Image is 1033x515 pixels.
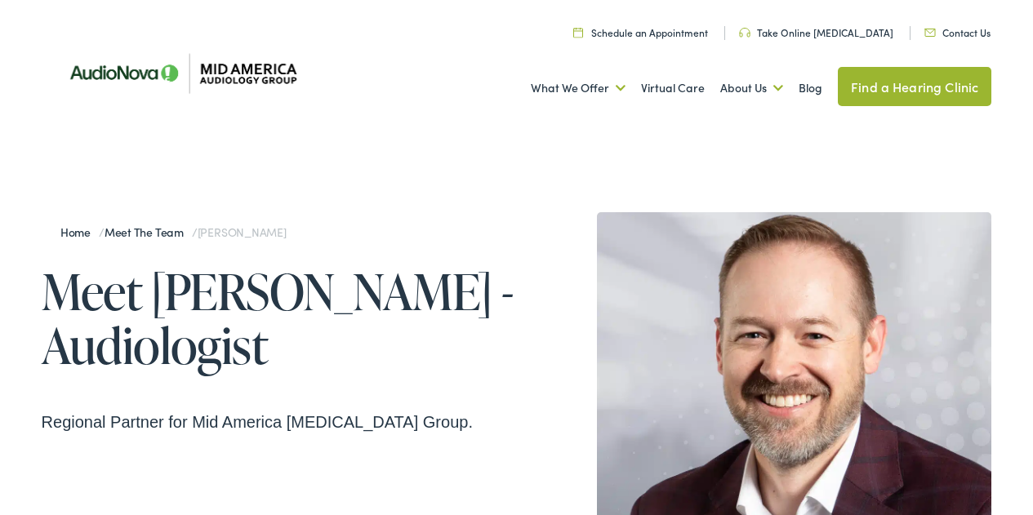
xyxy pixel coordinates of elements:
[739,28,750,38] img: utility icon
[105,224,192,240] a: Meet the Team
[60,224,99,240] a: Home
[573,25,708,39] a: Schedule an Appointment
[198,224,287,240] span: [PERSON_NAME]
[838,67,991,106] a: Find a Hearing Clinic
[924,25,991,39] a: Contact Us
[720,58,783,118] a: About Us
[42,409,517,435] p: Regional Partner for Mid America [MEDICAL_DATA] Group.
[42,264,517,372] h1: Meet [PERSON_NAME] - Audiologist
[60,224,287,240] span: / /
[641,58,705,118] a: Virtual Care
[573,27,583,38] img: utility icon
[924,29,936,37] img: utility icon
[739,25,893,39] a: Take Online [MEDICAL_DATA]
[799,58,822,118] a: Blog
[531,58,626,118] a: What We Offer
